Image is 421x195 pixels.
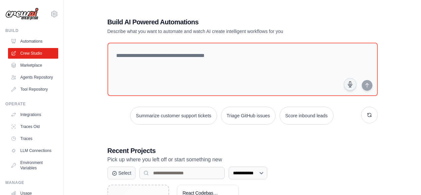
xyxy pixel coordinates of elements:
div: Manage [5,180,58,185]
button: Summarize customer support tickets [130,107,217,125]
a: Marketplace [8,60,58,71]
a: LLM Connections [8,145,58,156]
a: Tool Repository [8,84,58,95]
button: Get new suggestions [361,107,378,123]
h3: Recent Projects [107,146,378,155]
p: Describe what you want to automate and watch AI create intelligent workflows for you [107,28,331,35]
h1: Build AI Powered Automations [107,17,331,27]
a: Automations [8,36,58,47]
button: Click to speak your automation idea [344,78,356,91]
div: Build [5,28,58,33]
a: Traces [8,133,58,144]
button: Score inbound leads [280,107,333,125]
img: Logo [5,8,39,20]
a: Environment Variables [8,157,58,173]
a: Crew Studio [8,48,58,59]
button: Triage GitHub issues [221,107,276,125]
a: Integrations [8,109,58,120]
a: Traces Old [8,121,58,132]
button: Select [107,167,136,179]
div: Operate [5,101,58,107]
p: Pick up where you left off or start something new [107,155,378,164]
a: Agents Repository [8,72,58,83]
